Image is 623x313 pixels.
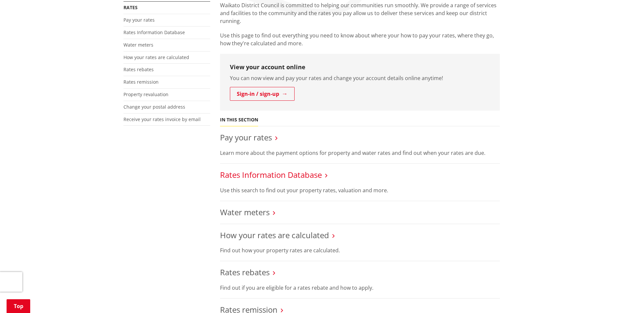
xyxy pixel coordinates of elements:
h5: In this section [220,117,258,123]
a: Change your postal address [123,104,185,110]
a: Sign-in / sign-up [230,87,295,101]
a: Rates remission [123,79,159,85]
a: Rates rebates [123,66,154,73]
a: Rates Information Database [220,169,322,180]
a: Receive your rates invoice by email [123,116,201,122]
a: How your rates are calculated [220,230,329,240]
h3: View your account online [230,64,490,71]
p: Find out if you are eligible for a rates rebate and how to apply. [220,284,500,292]
a: Water meters [220,207,270,218]
p: Use this page to find out everything you need to know about where your how to pay your rates, whe... [220,31,500,47]
a: How your rates are calculated [123,54,189,60]
a: Rates Information Database [123,29,185,35]
p: Learn more about the payment options for property and water rates and find out when your rates ar... [220,149,500,157]
a: Rates rebates [220,267,270,278]
a: Pay your rates [220,132,272,143]
a: Property revaluation [123,91,168,97]
iframe: Messenger Launcher [593,285,616,309]
p: Waikato District Council is committed to helping our communities run smoothly. We provide a range... [220,1,500,25]
p: Find out how your property rates are calculated. [220,246,500,254]
a: Pay your rates [123,17,155,23]
p: Use this search to find out your property rates, valuation and more. [220,186,500,194]
a: Water meters [123,42,153,48]
p: You can now view and pay your rates and change your account details online anytime! [230,74,490,82]
a: Top [7,299,30,313]
a: Rates [123,4,138,10]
